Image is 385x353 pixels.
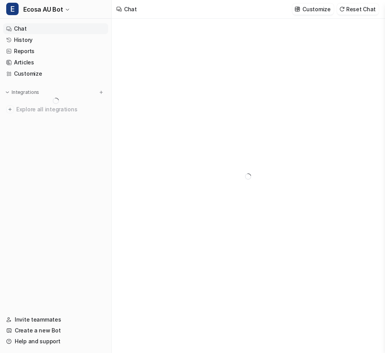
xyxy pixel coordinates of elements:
button: Customize [292,3,333,15]
a: Reports [3,46,108,57]
a: Chat [3,23,108,34]
a: Help and support [3,336,108,347]
img: expand menu [5,90,10,95]
span: Explore all integrations [16,103,105,116]
img: reset [339,6,345,12]
img: explore all integrations [6,106,14,113]
img: customize [295,6,300,12]
img: menu_add.svg [98,90,104,95]
button: Integrations [3,88,41,96]
a: Create a new Bot [3,325,108,336]
span: E [6,3,19,15]
div: Chat [124,5,137,13]
span: Ecosa AU Bot [23,4,63,15]
p: Integrations [12,89,39,95]
a: Customize [3,68,108,79]
a: Explore all integrations [3,104,108,115]
a: Articles [3,57,108,68]
button: Reset Chat [337,3,379,15]
a: Invite teammates [3,314,108,325]
p: Customize [302,5,330,13]
a: History [3,35,108,45]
